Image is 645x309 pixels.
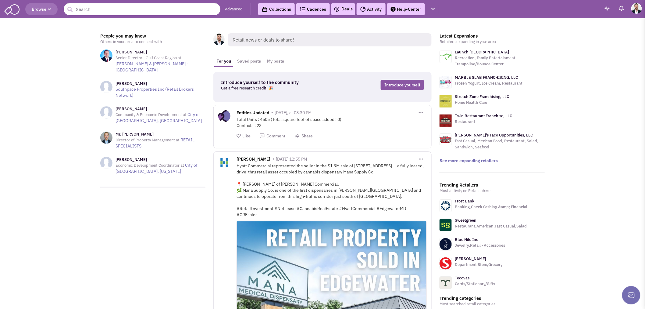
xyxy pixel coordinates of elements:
span: [DATE] 12:55 PM [276,156,307,162]
img: www.sweetgreen.com [440,219,452,231]
h3: [PERSON_NAME] [116,157,205,162]
a: [PERSON_NAME] & [PERSON_NAME] - [GEOGRAPHIC_DATA] [116,61,188,73]
h3: Introduce yourself to the community [221,80,336,85]
img: logo [440,95,452,107]
p: Cards/Stationary/Gifts [455,281,495,287]
a: [PERSON_NAME]'s Taco Opportunities, LLC [455,133,533,138]
div: Total Units : 4505 (Total square feet of space added : 0) Contacts : 23 [237,116,427,129]
img: help.png [391,7,396,12]
span: Director of Property Management at [116,137,180,143]
a: MARBLE SLAB FRANCHISING, LLC [455,75,518,80]
img: NoImageAvailable1.jpg [100,81,112,93]
span: Retail news or deals to share? [228,33,432,46]
p: Retailers expanding in your area [440,39,545,45]
a: Saved posts [234,56,264,67]
p: Home Health Care [455,100,509,106]
span: Entities Updated [237,110,269,117]
p: Restaurant,American,Fast Casual,Salad [455,223,527,229]
img: logo [440,76,452,88]
button: Share [294,133,313,139]
a: Blue Nile Inc [455,237,478,242]
p: Jewelry,Retail - Accessories [455,242,505,249]
a: [PERSON_NAME] [455,256,486,261]
p: Frozen Yogurt, Ice Cream, Restaurant [455,80,523,86]
img: www.frostbank.com [440,200,452,212]
a: Frost Bank [455,198,474,204]
h3: Trending categories [440,296,545,301]
h3: Mr. [PERSON_NAME] [116,132,205,137]
a: Cadences [296,3,330,15]
a: City of [GEOGRAPHIC_DATA], [US_STATE] [116,162,198,174]
img: icon-deals.svg [334,5,340,13]
img: Activity.png [360,6,366,12]
p: Most searched retail categories [440,301,545,307]
span: Like [242,133,251,139]
img: NoImageAvailable1.jpg [100,157,112,169]
span: Senior Director - Gulf Coast Region at [116,55,181,60]
p: Others in your area to connect with [100,39,205,45]
input: Search [64,3,220,15]
p: Most activity on Retailsphere [440,188,545,194]
span: [DATE], at 08:30 PM [275,110,312,115]
a: Collections [258,3,295,15]
img: logo [440,134,452,146]
a: Tecovas [455,275,469,281]
span: Community & Economic Development at [116,112,187,117]
span: [PERSON_NAME] [237,156,270,163]
a: Launch [GEOGRAPHIC_DATA] [455,49,509,55]
p: Fast Casual, Mexican Food, Restaurant, Salad, Sandwich, Seafood [455,138,545,150]
img: www.tecovas.com [440,277,452,289]
img: Cadences_logo.png [300,7,305,11]
h3: [PERSON_NAME] [116,81,205,86]
a: Help-Center [387,3,425,15]
p: Restaurant [455,119,512,125]
img: logo [440,51,452,63]
button: Browse [25,3,58,15]
h3: Trending Retailers [440,182,545,188]
h3: [PERSON_NAME] [116,106,205,112]
img: logo [440,115,452,127]
h3: Latest Expansions [440,33,545,39]
h3: People you may know [100,33,205,39]
a: RETAIL SPECIALISTS [116,137,194,149]
a: Advanced [225,6,243,12]
a: Sweetgreen [455,218,476,223]
img: icon-collection-lavender-black.svg [262,6,268,12]
img: www.bluenile.com [440,238,452,250]
a: See more expanding retailers [440,158,498,163]
a: Stretch Zone Franchising, LLC [455,94,509,99]
span: Browse [32,6,51,12]
p: Department Store,Grocery [455,262,503,268]
p: Recreation, Family Entertainment, Trampoline/Bounce Center [455,55,545,67]
img: NoImageAvailable1.jpg [100,106,112,118]
a: My posts [264,56,287,67]
div: Hyatt Commercial represented the seller in the $1.9M sale of [STREET_ADDRESS] — a fully leased, d... [237,163,427,218]
a: For you [213,56,234,67]
a: City of [GEOGRAPHIC_DATA], [GEOGRAPHIC_DATA] [116,112,202,123]
a: Introduce yourself [381,80,424,90]
h3: [PERSON_NAME] [116,49,205,55]
a: Activity [357,3,386,15]
img: SmartAdmin [4,3,20,15]
a: Deals [334,5,353,13]
img: Adam Shackleford [631,3,642,14]
p: Get a free research credit! 🎉 [221,85,336,91]
p: Banking,Check Cashing &amp; Financial [455,204,528,210]
button: Comment [259,133,285,139]
span: Economic Development Coordinator at [116,163,184,168]
button: Like [237,133,251,139]
a: Twin Restaurant Franchise, LLC [455,113,512,118]
a: Southpace Properties Inc (Retail Brokers Network) [116,86,194,98]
